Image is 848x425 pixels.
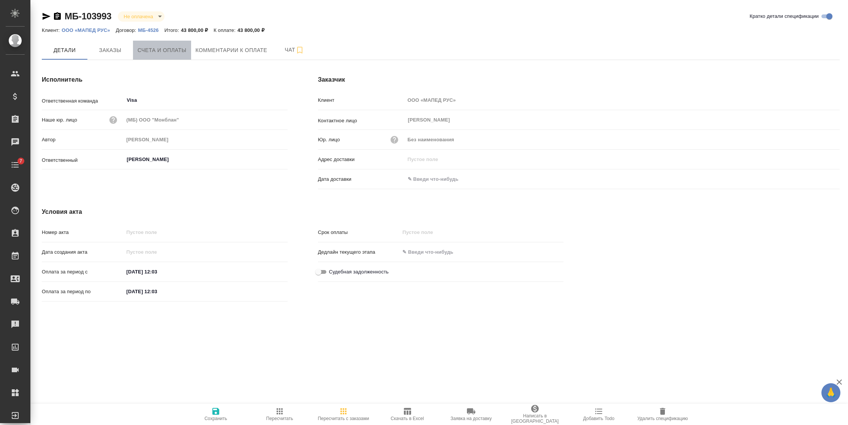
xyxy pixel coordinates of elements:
[42,116,77,124] p: Наше юр. лицо
[124,134,288,145] input: Пустое поле
[122,13,155,20] button: Не оплачена
[318,416,369,421] span: Пересчитать с заказами
[184,404,248,425] button: Сохранить
[53,12,62,21] button: Скопировать ссылку
[42,248,124,256] p: Дата создания акта
[42,12,51,21] button: Скопировать ссылку для ЯМессенджера
[124,246,190,258] input: Пустое поле
[2,155,28,174] a: 7
[400,227,466,238] input: Пустое поле
[283,100,285,101] button: Open
[318,156,405,163] p: Адрес доставки
[42,288,124,295] p: Оплата за период по
[165,27,181,33] p: Итого:
[42,75,288,84] h4: Исполнитель
[750,13,819,20] span: Кратко детали спецификации
[637,416,688,421] span: Удалить спецификацию
[116,27,138,33] p: Договор:
[451,416,492,421] span: Заявка на доставку
[42,136,124,144] p: Автор
[124,227,288,238] input: Пустое поле
[181,27,214,33] p: 43 800,00 ₽
[405,134,840,145] input: Пустое поле
[138,46,187,55] span: Счета и оплаты
[42,229,124,236] p: Номер акта
[329,268,389,276] span: Судебная задолженность
[42,156,124,164] p: Ответственный
[214,27,237,33] p: К оплате:
[196,46,267,55] span: Комментарии к оплате
[124,114,288,125] input: Пустое поле
[295,46,304,55] svg: Подписаться
[318,75,840,84] h4: Заказчик
[631,404,695,425] button: Удалить спецификацию
[312,404,375,425] button: Пересчитать с заказами
[204,416,227,421] span: Сохранить
[318,175,405,183] p: Дата доставки
[42,97,124,105] p: Ответственная команда
[248,404,312,425] button: Пересчитать
[318,248,400,256] p: Дедлайн текущего этапа
[65,11,112,21] a: МБ-103993
[439,404,503,425] button: Заявка на доставку
[318,229,400,236] p: Срок оплаты
[138,27,164,33] a: МБ-4526
[567,404,631,425] button: Добавить Todo
[124,266,190,277] input: ✎ Введи что-нибудь
[266,416,293,421] span: Пересчитать
[508,413,562,424] span: Написать в [GEOGRAPHIC_DATA]
[318,117,405,125] p: Контактное лицо
[237,27,270,33] p: 43 800,00 ₽
[46,46,83,55] span: Детали
[405,154,840,165] input: Пустое поле
[824,385,837,401] span: 🙏
[405,95,840,106] input: Пустое поле
[42,27,62,33] p: Клиент:
[821,383,840,402] button: 🙏
[318,136,340,144] p: Юр. лицо
[15,157,27,165] span: 7
[62,27,115,33] a: ООО «МАПЕД РУС»
[583,416,614,421] span: Добавить Todo
[405,174,471,185] input: ✎ Введи что-нибудь
[283,159,285,160] button: Open
[375,404,439,425] button: Скачать в Excel
[42,207,563,216] h4: Условия акта
[276,45,313,55] span: Чат
[124,286,190,297] input: ✎ Введи что-нибудь
[118,11,165,22] div: Не оплачена
[400,246,466,258] input: ✎ Введи что-нибудь
[503,404,567,425] button: Написать в [GEOGRAPHIC_DATA]
[42,268,124,276] p: Оплата за период с
[92,46,128,55] span: Заказы
[391,416,424,421] span: Скачать в Excel
[318,96,405,104] p: Клиент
